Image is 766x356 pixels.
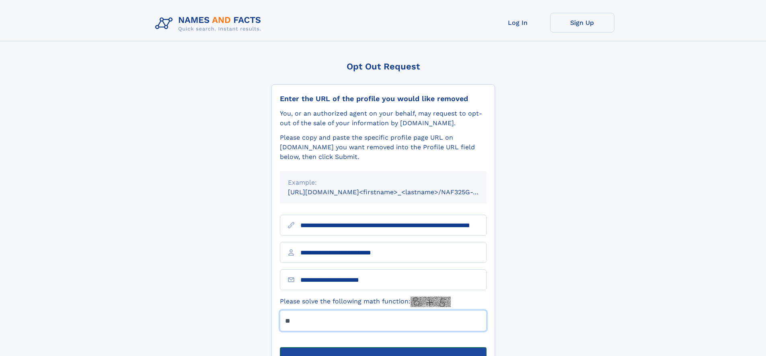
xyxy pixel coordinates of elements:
div: Enter the URL of the profile you would like removed [280,94,487,103]
label: Please solve the following math function: [280,297,451,307]
div: Opt Out Request [271,61,495,71]
div: Example: [288,178,478,187]
small: [URL][DOMAIN_NAME]<firstname>_<lastname>/NAF325G-xxxxxxxx [288,188,502,196]
img: Logo Names and Facts [152,13,268,35]
a: Log In [486,13,550,33]
div: You, or an authorized agent on your behalf, may request to opt-out of the sale of your informatio... [280,109,487,128]
div: Please copy and paste the specific profile page URL on [DOMAIN_NAME] you want removed into the Pr... [280,133,487,162]
a: Sign Up [550,13,614,33]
